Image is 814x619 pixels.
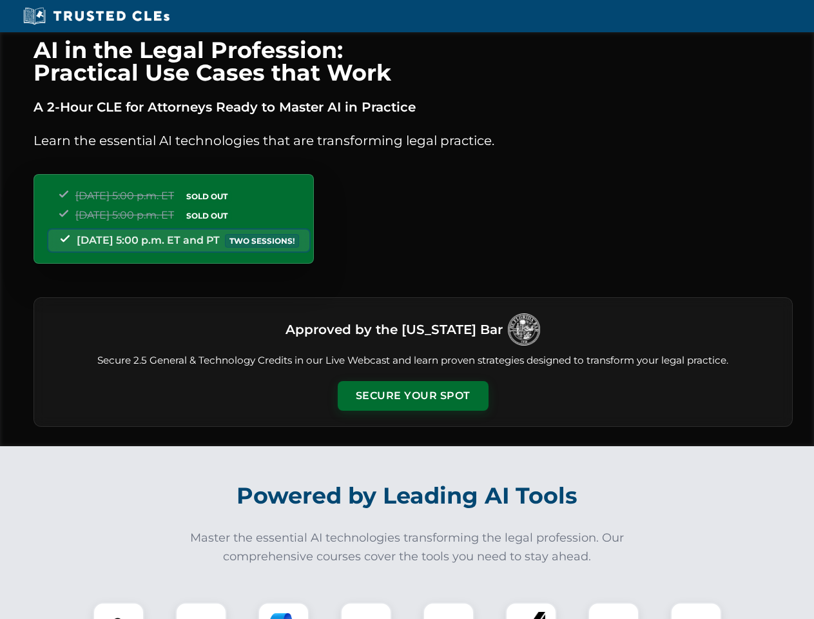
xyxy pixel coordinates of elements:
h1: AI in the Legal Profession: Practical Use Cases that Work [34,39,793,84]
button: Secure Your Spot [338,381,489,411]
h3: Approved by the [US_STATE] Bar [286,318,503,341]
h2: Powered by Leading AI Tools [50,473,764,518]
p: Secure 2.5 General & Technology Credits in our Live Webcast and learn proven strategies designed ... [50,353,777,368]
p: A 2-Hour CLE for Attorneys Ready to Master AI in Practice [34,97,793,117]
span: [DATE] 5:00 p.m. ET [75,209,174,221]
p: Learn the essential AI technologies that are transforming legal practice. [34,130,793,151]
img: Trusted CLEs [19,6,173,26]
span: SOLD OUT [182,209,232,222]
span: [DATE] 5:00 p.m. ET [75,190,174,202]
span: SOLD OUT [182,190,232,203]
p: Master the essential AI technologies transforming the legal profession. Our comprehensive courses... [182,529,633,566]
img: Logo [508,313,540,346]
